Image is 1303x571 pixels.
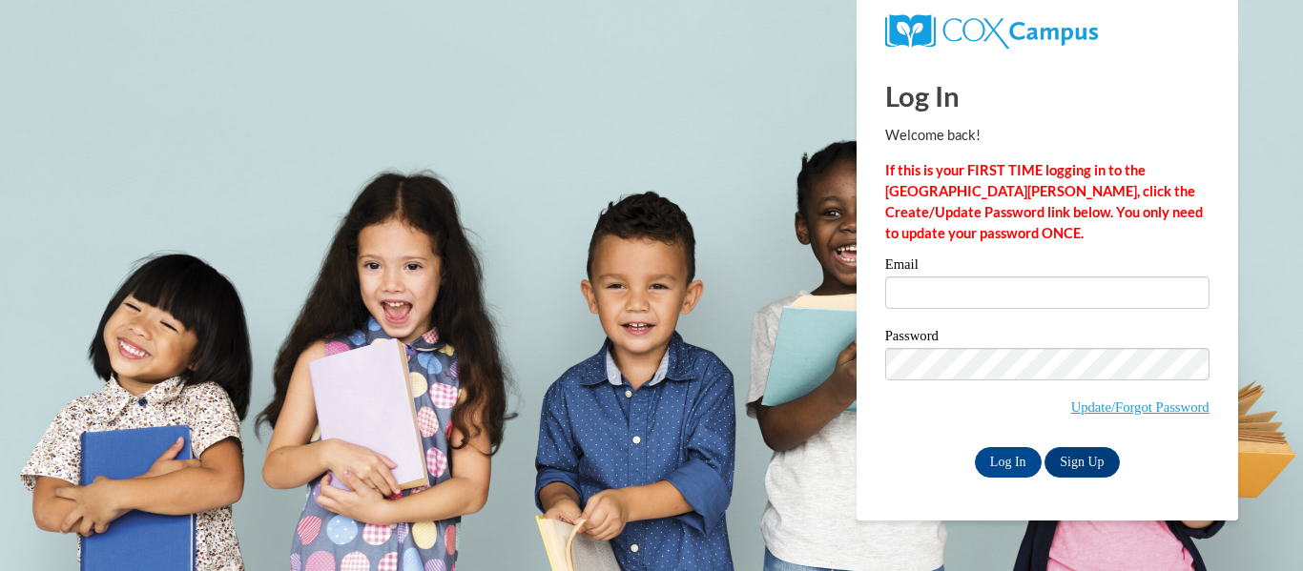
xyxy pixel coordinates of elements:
[885,162,1203,241] strong: If this is your FIRST TIME logging in to the [GEOGRAPHIC_DATA][PERSON_NAME], click the Create/Upd...
[885,125,1210,146] p: Welcome back!
[885,329,1210,348] label: Password
[885,76,1210,115] h1: Log In
[885,22,1098,38] a: COX Campus
[885,14,1098,49] img: COX Campus
[885,257,1210,276] label: Email
[975,447,1042,478] input: Log In
[1071,399,1210,415] a: Update/Forgot Password
[1044,447,1119,478] a: Sign Up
